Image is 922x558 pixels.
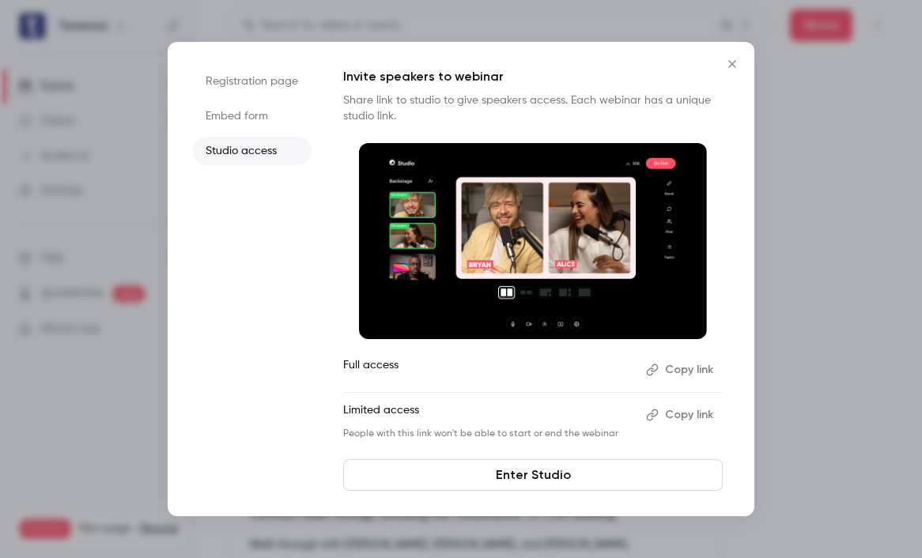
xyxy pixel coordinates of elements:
li: Studio access [193,137,312,165]
p: People with this link won't be able to start or end the webinar [343,428,633,440]
li: Embed form [193,102,312,130]
p: Invite speakers to webinar [343,67,723,86]
img: Invite speakers to webinar [359,143,707,339]
button: Copy link [640,357,723,383]
button: Close [716,48,748,80]
a: Enter Studio [343,459,723,491]
li: Registration page [193,67,312,96]
p: Limited access [343,402,633,428]
p: Share link to studio to give speakers access. Each webinar has a unique studio link. [343,92,723,124]
p: Full access [343,357,633,383]
button: Copy link [640,402,723,428]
